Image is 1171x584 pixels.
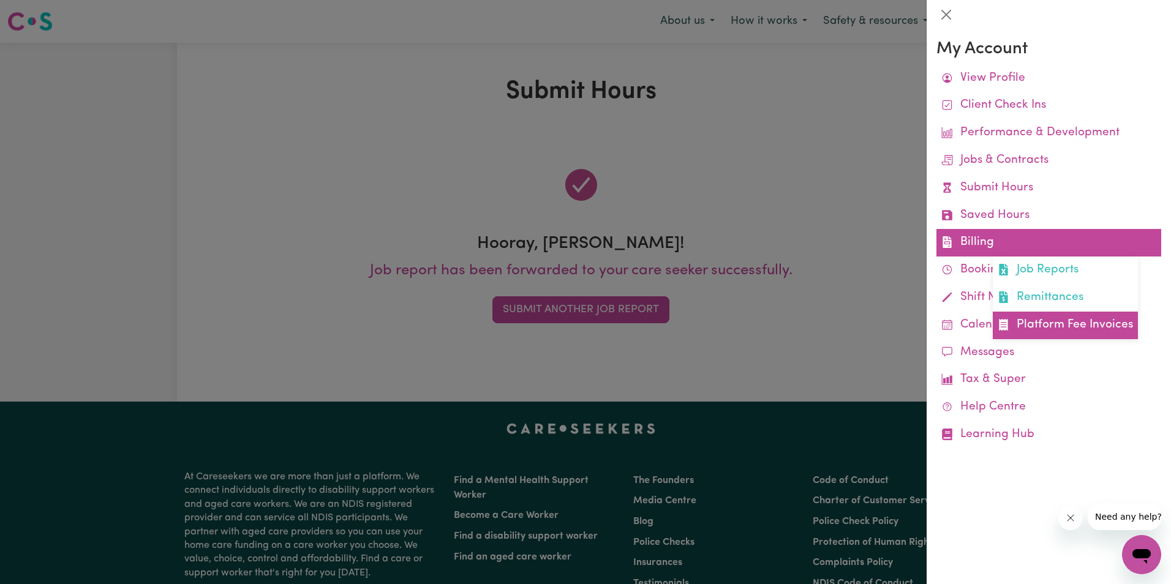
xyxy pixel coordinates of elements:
a: Job Reports [993,256,1138,284]
a: Platform Fee Invoices [993,312,1138,339]
a: Bookings [936,256,1161,284]
span: Need any help? [7,9,74,18]
a: Remittances [993,284,1138,312]
a: Learning Hub [936,421,1161,449]
a: Help Centre [936,394,1161,421]
a: Messages [936,339,1161,367]
a: Calendar [936,312,1161,339]
a: Shift Notes [936,284,1161,312]
a: Jobs & Contracts [936,147,1161,174]
h3: My Account [936,39,1161,60]
a: Client Check Ins [936,92,1161,119]
iframe: Message from company [1088,503,1161,530]
a: Performance & Development [936,119,1161,147]
iframe: Button to launch messaging window [1122,535,1161,574]
iframe: Close message [1058,506,1083,530]
a: View Profile [936,65,1161,92]
a: Tax & Super [936,366,1161,394]
a: Saved Hours [936,202,1161,230]
button: Close [936,5,956,24]
a: Submit Hours [936,174,1161,202]
a: BillingJob ReportsRemittancesPlatform Fee Invoices [936,229,1161,256]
